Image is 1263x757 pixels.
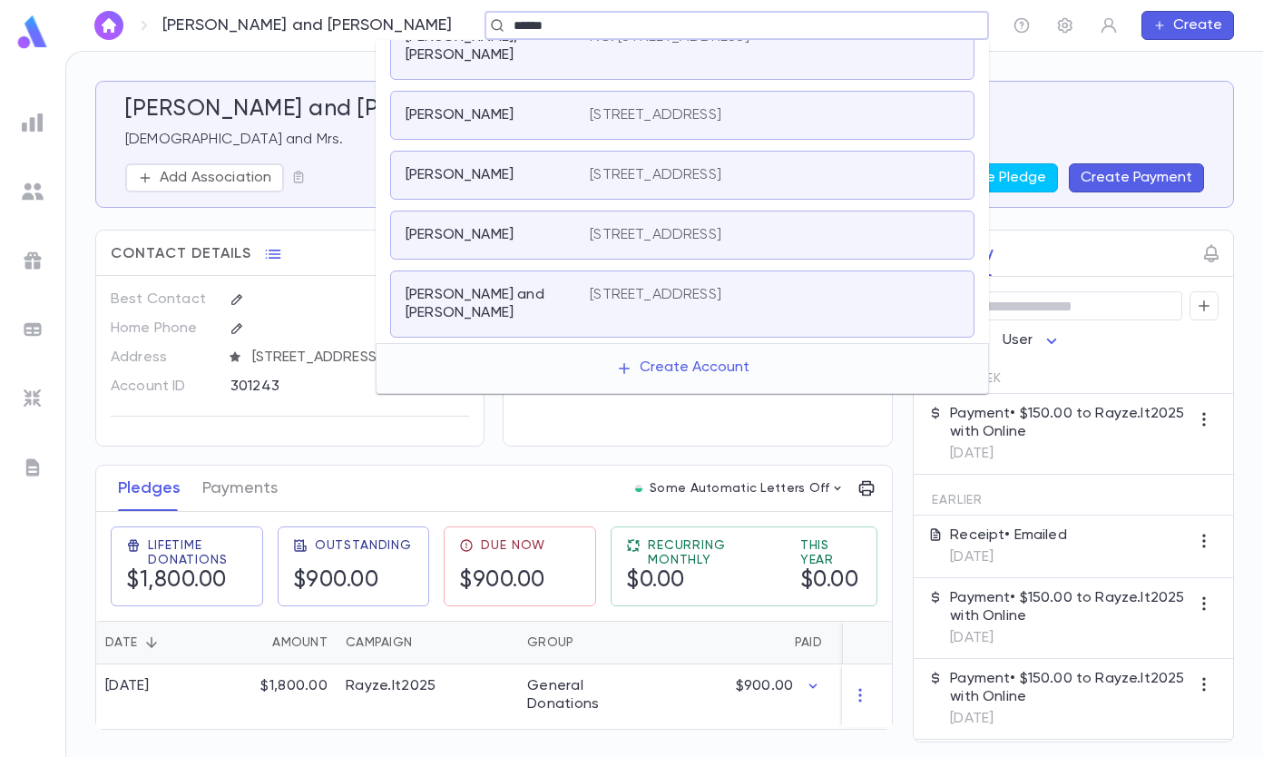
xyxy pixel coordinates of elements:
div: Campaign [346,621,412,664]
p: [PERSON_NAME] [406,166,514,184]
img: imports_grey.530a8a0e642e233f2baf0ef88e8c9fcb.svg [22,388,44,409]
span: Lifetime Donations [148,538,248,567]
button: Payments [202,466,278,511]
p: $900.00 [736,677,793,695]
p: Address [111,343,215,372]
div: 301243 [230,372,421,399]
img: home_white.a664292cf8c1dea59945f0da9f25487c.svg [98,18,120,33]
p: Account ID [111,372,215,401]
h5: $1,800.00 [126,567,248,595]
p: [DATE] [950,629,1190,647]
h5: $900.00 [293,567,412,595]
span: Due Now [481,538,545,553]
button: Add Association [125,163,284,192]
p: [DATE] [950,710,1190,728]
img: logo [15,15,51,50]
p: Some Automatic Letters Off [650,481,829,496]
img: letters_grey.7941b92b52307dd3b8a917253454ce1c.svg [22,457,44,478]
button: Pledges [118,466,181,511]
p: [STREET_ADDRESS] [590,286,721,304]
div: Paid [795,621,822,664]
p: [PERSON_NAME] [406,106,514,124]
p: [DATE] [950,445,1190,463]
p: [PERSON_NAME] and [PERSON_NAME] [406,286,568,322]
h5: $0.00 [800,567,862,595]
p: [STREET_ADDRESS] [590,106,721,124]
p: [DATE] [950,548,1067,566]
span: Earlier [932,493,983,507]
p: Payment • $150.00 to Rayze.It2025 with Online [950,670,1190,706]
div: Date [96,621,219,664]
div: Rayze.It2025 [346,677,436,695]
button: Some Automatic Letters Off [628,476,851,501]
div: Campaign [337,621,518,664]
span: This Year [800,538,862,567]
button: Sort [573,628,602,657]
img: batches_grey.339ca447c9d9533ef1741baa751efc33.svg [22,319,44,340]
button: Create Pledge [935,163,1058,192]
button: Create Account [602,351,764,386]
div: Paid [654,621,831,664]
h5: $0.00 [626,567,778,595]
p: [PERSON_NAME] and [PERSON_NAME] [162,15,453,35]
span: Recurring Monthly [648,538,778,567]
p: Add Association [160,169,271,187]
div: Amount [272,621,328,664]
button: Sort [412,628,441,657]
p: [STREET_ADDRESS] [590,226,721,244]
h5: $900.00 [459,567,545,595]
div: Group [518,621,654,664]
p: [STREET_ADDRESS] [590,166,721,184]
span: User [1003,333,1033,348]
p: Receipt • Emailed [950,526,1067,545]
span: Contact Details [111,245,251,263]
p: [DEMOGRAPHIC_DATA] and Mrs. [125,131,1204,149]
button: Sort [137,628,166,657]
div: $1,800.00 [219,664,337,727]
div: Group [527,621,573,664]
p: Payment • $150.00 to Rayze.It2025 with Online [950,405,1190,441]
button: Sort [243,628,272,657]
span: Outstanding [315,538,412,553]
p: Home Phone [111,314,215,343]
img: campaigns_grey.99e729a5f7ee94e3726e6486bddda8f1.svg [22,250,44,271]
div: [DATE] [105,677,150,695]
div: Amount [219,621,337,664]
button: Sort [766,628,795,657]
button: Sort [840,628,869,657]
div: User [1003,323,1062,359]
div: Outstanding [831,621,967,664]
div: General Donations [527,677,645,713]
p: Payment • $150.00 to Rayze.It2025 with Online [950,589,1190,625]
img: reports_grey.c525e4749d1bce6a11f5fe2a8de1b229.svg [22,112,44,133]
button: Create Payment [1069,163,1204,192]
p: [PERSON_NAME] [406,226,514,244]
img: students_grey.60c7aba0da46da39d6d829b817ac14fc.svg [22,181,44,202]
span: [STREET_ADDRESS] [245,349,471,367]
div: Date [105,621,137,664]
button: Create [1141,11,1234,40]
p: Best Contact [111,285,215,314]
p: [PERSON_NAME], [PERSON_NAME] [406,28,568,64]
h5: [PERSON_NAME] and [PERSON_NAME] [125,96,535,123]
